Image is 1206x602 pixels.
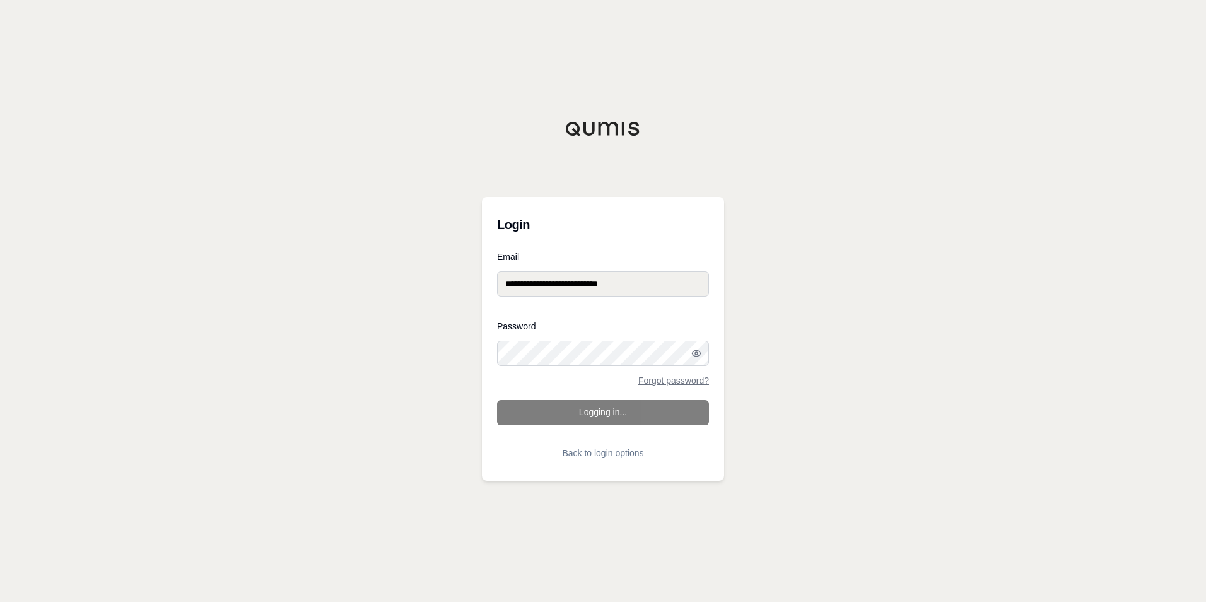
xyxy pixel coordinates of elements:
[497,212,709,237] h3: Login
[497,322,709,331] label: Password
[497,440,709,466] button: Back to login options
[565,121,641,136] img: Qumis
[497,252,709,261] label: Email
[638,376,709,385] a: Forgot password?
